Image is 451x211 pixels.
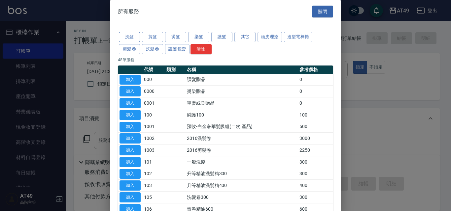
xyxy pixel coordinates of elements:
[119,32,140,42] button: 洗髮
[120,86,141,96] button: 加入
[185,168,298,180] td: 升等精油洗髮精300
[298,97,333,109] td: 0
[120,192,141,202] button: 加入
[120,157,141,167] button: 加入
[185,179,298,191] td: 升等精油洗髮精400
[142,132,165,144] td: 1002
[258,32,282,42] button: 頭皮理療
[142,191,165,203] td: 105
[185,132,298,144] td: 2016洗髮卷
[298,109,333,121] td: 100
[185,121,298,133] td: 預收-白金奢華髮膜組(二次.產品)
[185,85,298,97] td: 燙染贈品
[142,85,165,97] td: 0000
[120,133,141,144] button: 加入
[142,97,165,109] td: 0001
[298,191,333,203] td: 300
[120,169,141,179] button: 加入
[118,8,139,14] span: 所有服務
[188,32,209,42] button: 染髮
[298,144,333,156] td: 2250
[142,32,163,42] button: 剪髮
[142,179,165,191] td: 103
[165,44,190,54] button: 護髮包套
[120,74,141,85] button: 加入
[118,57,333,63] p: 48 筆服務
[120,98,141,108] button: 加入
[298,85,333,97] td: 0
[298,74,333,86] td: 0
[185,156,298,168] td: 一般洗髮
[185,191,298,203] td: 洗髮卷300
[165,65,185,74] th: 類別
[298,121,333,133] td: 500
[298,65,333,74] th: 參考價格
[185,144,298,156] td: 2016剪髮卷
[142,168,165,180] td: 102
[284,32,313,42] button: 造型電棒捲
[142,121,165,133] td: 1001
[120,145,141,155] button: 加入
[142,65,165,74] th: 代號
[234,32,256,42] button: 其它
[142,144,165,156] td: 1003
[211,32,232,42] button: 護髮
[120,180,141,191] button: 加入
[298,168,333,180] td: 300
[119,44,140,54] button: 剪髮卷
[185,74,298,86] td: 護髮贈品
[120,121,141,132] button: 加入
[312,5,333,17] button: 關閉
[298,156,333,168] td: 300
[165,32,186,42] button: 燙髮
[185,65,298,74] th: 名稱
[142,109,165,121] td: 100
[142,74,165,86] td: 000
[185,97,298,109] td: 單燙或染贈品
[120,110,141,120] button: 加入
[185,109,298,121] td: 瞬護100
[142,156,165,168] td: 101
[298,179,333,191] td: 400
[191,44,212,54] button: 清除
[298,132,333,144] td: 3000
[142,44,163,54] button: 洗髮卷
